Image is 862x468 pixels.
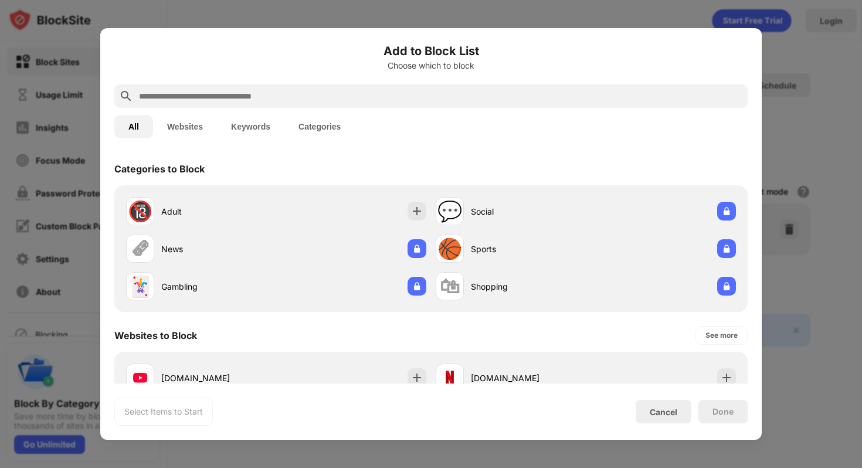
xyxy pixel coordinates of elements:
div: Websites to Block [114,330,197,341]
div: 🏀 [437,237,462,261]
img: search.svg [119,89,133,103]
button: Categories [284,115,355,138]
button: Keywords [217,115,284,138]
div: Done [712,407,734,416]
div: News [161,243,276,255]
div: Social [471,205,586,218]
button: All [114,115,153,138]
div: See more [705,330,738,341]
img: favicons [133,371,147,385]
div: 🗞 [130,237,150,261]
div: Adult [161,205,276,218]
div: 🔞 [128,199,152,223]
div: 💬 [437,199,462,223]
div: Gambling [161,280,276,293]
div: Cancel [650,407,677,417]
div: [DOMAIN_NAME] [471,372,586,384]
button: Websites [153,115,217,138]
div: Sports [471,243,586,255]
img: favicons [443,371,457,385]
div: 🛍 [440,274,460,299]
h6: Add to Block List [114,42,748,60]
div: Choose which to block [114,61,748,70]
div: Select Items to Start [124,406,203,418]
div: Shopping [471,280,586,293]
div: 🃏 [128,274,152,299]
div: Categories to Block [114,163,205,175]
div: [DOMAIN_NAME] [161,372,276,384]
